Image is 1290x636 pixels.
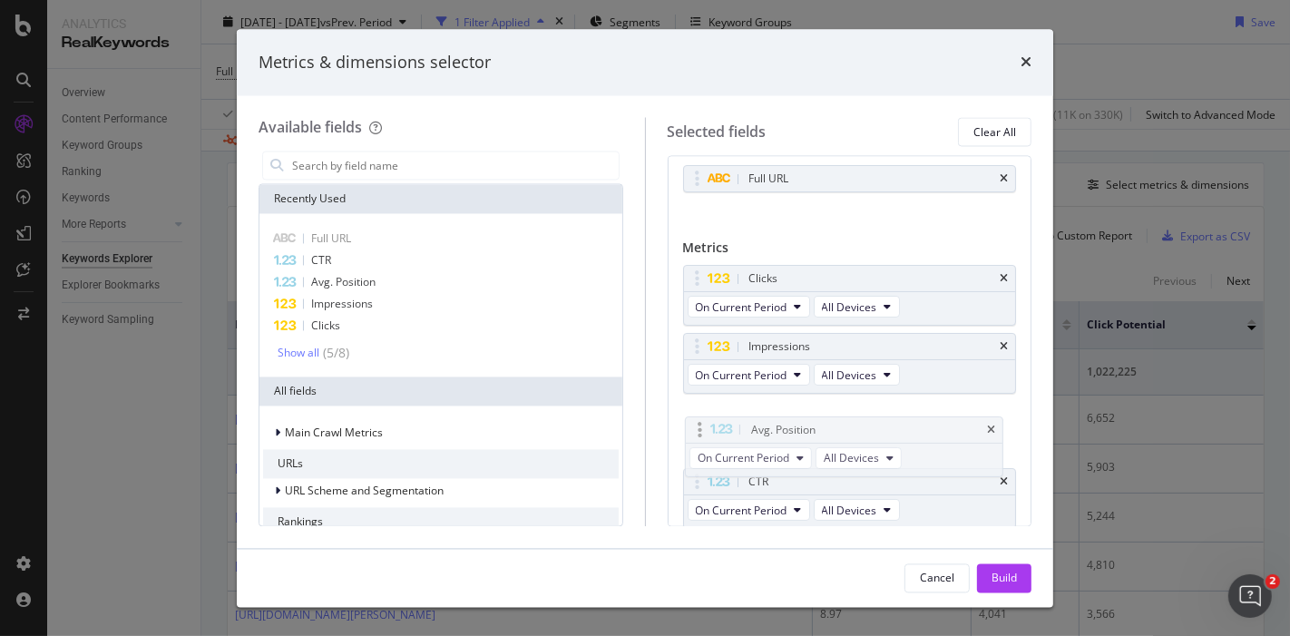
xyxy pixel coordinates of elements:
div: times [1021,51,1031,74]
div: ImpressionstimesOn Current PeriodAll Devices [683,334,1017,395]
div: Selected fields [668,122,767,142]
div: Rankings [263,508,619,537]
div: times [1000,274,1008,285]
span: On Current Period [698,450,789,465]
span: Clicks [311,318,340,334]
div: Cancel [920,570,954,585]
div: Full URL [749,171,789,189]
div: ( 5 / 8 ) [319,345,349,363]
div: Clear All [973,124,1016,140]
div: Metrics [683,240,1017,265]
button: On Current Period [689,447,812,469]
iframe: Intercom live chat [1228,574,1272,618]
span: Main Crawl Metrics [285,426,383,441]
div: CTRtimesOn Current PeriodAll Devices [683,469,1017,530]
div: Impressions [749,338,811,357]
span: URL Scheme and Segmentation [285,484,444,499]
div: times [1000,174,1008,185]
button: Cancel [904,563,970,592]
span: All Devices [822,367,877,383]
button: On Current Period [688,365,810,386]
div: Avg. PositiontimesOn Current PeriodAll Devices [685,416,1003,477]
button: Clear All [958,118,1031,147]
div: modal [237,29,1053,607]
div: ClickstimesOn Current PeriodAll Devices [683,266,1017,327]
div: Metrics & dimensions selector [259,51,491,74]
button: All Devices [814,500,900,522]
span: Impressions [311,297,373,312]
div: times [987,425,995,435]
button: On Current Period [688,500,810,522]
div: CTR [749,474,769,492]
div: Show all [278,347,319,360]
div: Build [992,570,1017,585]
div: times [1000,342,1008,353]
span: On Current Period [696,299,787,315]
span: 2 [1266,574,1280,589]
div: Full URLtimes [683,166,1017,193]
span: All Devices [822,299,877,315]
div: URLs [263,450,619,479]
button: All Devices [814,365,900,386]
span: On Current Period [696,367,787,383]
div: Avg. Position [749,405,814,423]
div: times [1000,408,1008,419]
div: Avg. Position [751,421,816,439]
div: times [1000,477,1008,488]
button: All Devices [816,447,902,469]
div: Recently Used [259,185,622,214]
span: On Current Period [696,503,787,518]
span: CTR [311,253,331,269]
input: Search by field name [290,152,619,180]
span: All Devices [822,503,877,518]
span: All Devices [824,450,879,465]
button: On Current Period [688,297,810,318]
span: Full URL [311,231,351,247]
button: All Devices [814,297,900,318]
button: Build [977,563,1031,592]
div: Available fields [259,118,362,138]
div: All fields [259,377,622,406]
span: Avg. Position [311,275,376,290]
div: Clicks [749,270,778,289]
